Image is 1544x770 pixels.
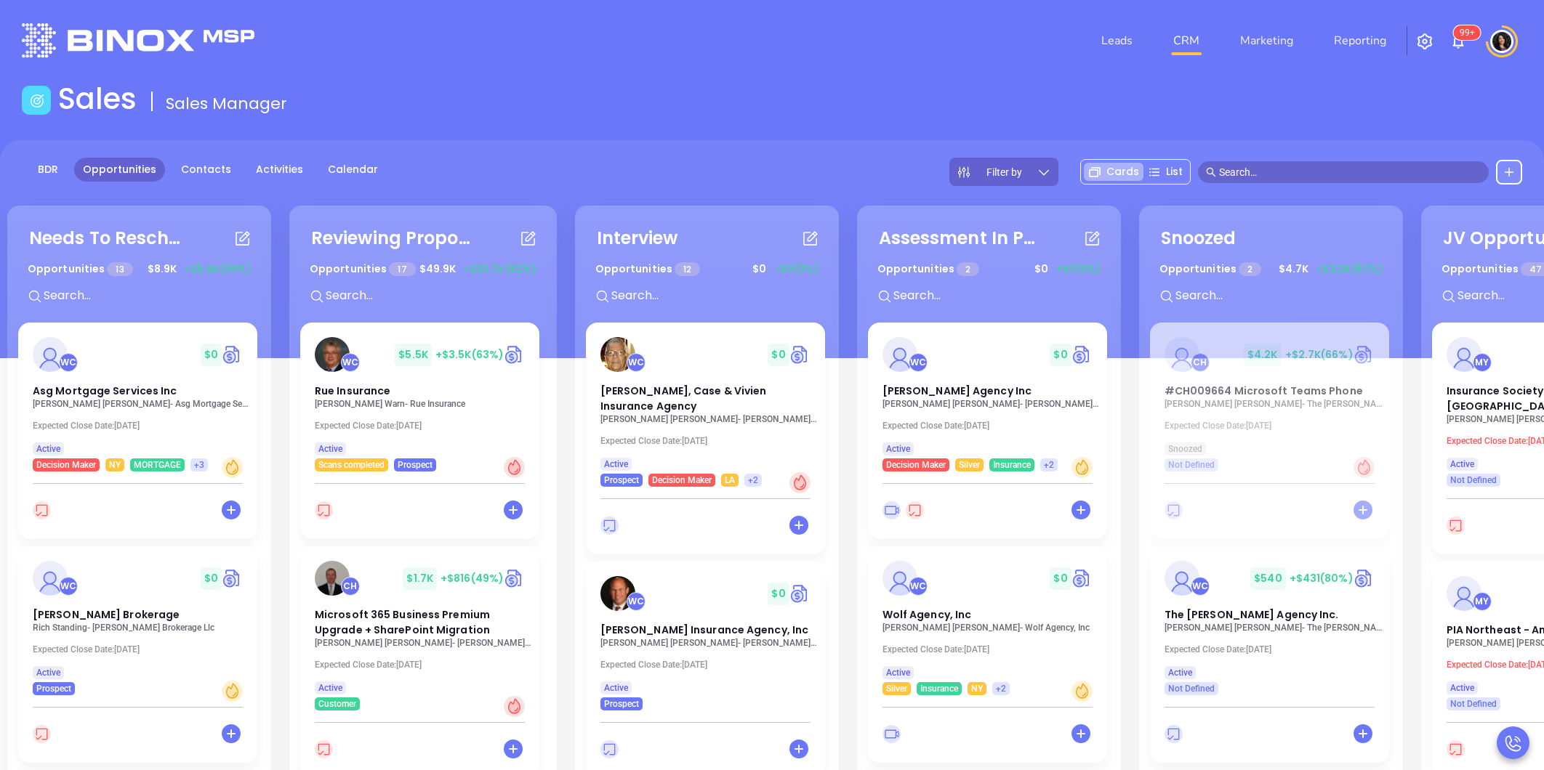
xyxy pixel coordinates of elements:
a: profileWalter Contreras$0Circle dollar[PERSON_NAME] Agency Inc[PERSON_NAME] [PERSON_NAME]- [PERSO... [868,323,1107,471]
img: iconSetting [1416,33,1434,50]
span: Decision Maker [652,472,712,488]
input: Search… [1219,164,1481,180]
a: profileCarla Humber$1.7K+$816(49%)Circle dollarMicrosoft 365 Business Premium Upgrade + SharePoin... [300,546,539,710]
p: Jim Bacino - Lowry-Dunham, Case & Vivien Insurance Agency [600,414,819,424]
div: Walter Contreras [1191,577,1210,596]
div: Reviewing ProposalOpportunities 17$49.9K+$30.7K(62%) [300,216,546,323]
div: Warm [1071,681,1093,702]
span: $ 0 [201,344,222,366]
span: $ 4.2K [1244,344,1282,366]
span: +$5.8K (66%) [184,262,251,277]
span: $ 8.9K [144,258,180,280]
span: Dreher Agency Inc [882,384,1032,398]
div: Walter Contreras [627,592,646,611]
span: NY [971,681,983,697]
img: Wolf Agency, Inc [882,561,917,596]
span: 2 [957,262,979,276]
span: +$0 (0%) [1056,262,1101,277]
span: $ 1.7K [403,567,437,590]
span: Active [1450,456,1474,472]
a: profileCarla Humber$4.2K+$2.7K(66%)Circle dollar#CH009664 Microsoft Teams Phone[PERSON_NAME] [PER... [1150,323,1389,471]
span: Active [36,665,60,681]
span: The Willis E. Kilborne Agency Inc. [1165,607,1339,622]
div: InterviewOpportunities 12$0+$0(0%) [586,216,828,323]
img: #CH009664 Microsoft Teams Phone [1165,337,1199,372]
span: MORTGAGE [134,457,181,473]
div: profileWalter Contreras$540+$431(80%)Circle dollarThe [PERSON_NAME] Agency Inc.[PERSON_NAME] [PER... [1150,546,1392,770]
div: Megan Youmans [1473,353,1492,372]
span: Lowry-Dunham, Case & Vivien Insurance Agency [600,384,767,413]
div: profileWalter Contreras$0Circle dollar[PERSON_NAME] Agency Inc[PERSON_NAME] [PERSON_NAME]- [PERSO... [868,323,1110,546]
img: Quote [1071,344,1093,365]
div: Reviewing Proposal [311,225,471,251]
span: $ 49.9K [416,258,459,280]
span: Snoozed [1168,441,1202,457]
img: Quote [222,567,243,589]
div: Walter Contreras [909,577,928,596]
div: Warm [222,681,243,702]
span: Active [318,441,342,457]
div: Hot [504,696,525,717]
span: Active [604,456,628,472]
p: Expected Close Date: [DATE] [33,644,251,654]
div: SnoozedOpportunities 2$4.7K+$3.2K(67%) [1150,216,1392,323]
span: $ 0 [768,344,789,366]
a: Quote [222,344,243,365]
a: Quote [504,344,525,365]
img: Dreher Agency Inc [882,337,917,372]
div: profileCarla Humber$4.2K+$2.7K(66%)Circle dollar#CH009664 Microsoft Teams Phone[PERSON_NAME] [PER... [1150,323,1392,546]
a: Opportunities [74,158,165,182]
img: Quote [1354,567,1375,589]
div: profileWalter Contreras$0Circle dollar[PERSON_NAME], Case & Vivien Insurance Agency[PERSON_NAME] ... [586,323,828,562]
input: Search... [324,286,542,305]
p: Opportunities [595,256,701,283]
div: Needs To Reschedule [29,225,189,251]
span: Active [886,441,910,457]
img: The Willis E. Kilborne Agency Inc. [1165,561,1199,596]
p: Allan Kaplan - Kaplan Insurance [315,638,533,648]
div: Assessment In Progress [879,225,1039,251]
img: Quote [504,567,525,589]
p: Rich Standing - Chadwick Brokerage Llc [33,623,251,633]
span: Gaudette Insurance Agency, Inc [600,623,809,637]
span: Prospect [604,696,639,712]
span: $ 0 [768,583,789,605]
p: Expected Close Date: [DATE] [882,421,1101,431]
img: Gaudette Insurance Agency, Inc [600,576,635,611]
span: Not Defined [1450,472,1497,488]
div: Hot [504,457,525,478]
span: 2 [1239,262,1261,276]
img: Quote [1354,344,1375,365]
p: Derek Oberman - The Oberman Companies [1165,399,1383,409]
img: PIA Northeast - Annual Convention [1447,576,1481,611]
span: Active [1450,680,1474,696]
span: +$0 (0%) [773,262,819,277]
p: Lee Gaudette - Gaudette Insurance Agency, Inc. [600,638,819,648]
span: +$816 (49%) [441,571,504,585]
span: +3 [194,457,204,473]
span: Prospect [604,472,639,488]
a: profileWalter Contreras$540+$431(80%)Circle dollarThe [PERSON_NAME] Agency Inc.[PERSON_NAME] [PER... [1150,546,1389,695]
div: Hot [1354,457,1375,478]
a: Activities [247,158,312,182]
img: Quote [789,583,811,604]
img: Insurance Society of Philadelphia [1447,337,1481,372]
span: $ 0 [201,567,222,590]
div: Snoozed [1161,225,1237,251]
span: Insurance [920,681,958,697]
div: Hot [789,472,811,493]
span: Sales Manager [166,92,287,115]
div: Interview [597,225,678,251]
span: $ 0 [1031,258,1052,280]
span: +$3.5K (63%) [435,347,504,362]
a: Marketing [1234,26,1299,55]
p: Expected Close Date: [DATE] [600,436,819,446]
div: Assessment In ProgressOpportunities 2$0+$0(0%) [868,216,1110,323]
p: Expected Close Date: [DATE] [1165,644,1383,654]
span: +$431 (80%) [1290,571,1354,585]
span: Active [318,680,342,696]
span: +$3.2K (67%) [1316,262,1383,277]
p: Expected Close Date: [DATE] [600,660,819,670]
